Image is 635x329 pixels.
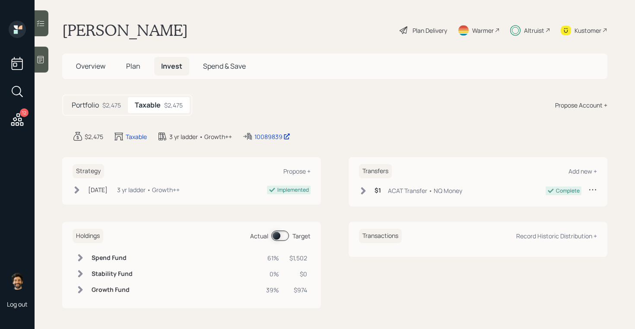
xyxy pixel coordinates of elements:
div: 3 yr ladder • Growth++ [169,132,232,141]
h6: Transactions [359,229,402,243]
div: Target [292,231,311,240]
div: Warmer [472,26,494,35]
h1: [PERSON_NAME] [62,21,188,40]
div: Log out [7,300,28,308]
div: Add new + [568,167,597,175]
span: Invest [161,61,182,71]
div: Complete [556,187,580,195]
div: Record Historic Distribution + [516,232,597,240]
div: 10089839 [254,132,290,141]
div: $1,502 [289,253,307,263]
div: Kustomer [575,26,601,35]
h6: Stability Fund [92,270,133,278]
h6: Holdings [73,229,103,243]
div: Propose Account + [555,101,607,110]
div: $2,475 [164,101,183,110]
div: ACAT Transfer • NQ Money [388,186,462,195]
h5: Taxable [135,101,161,109]
div: Taxable [126,132,147,141]
div: $974 [289,285,307,294]
h5: Portfolio [72,101,99,109]
span: Overview [76,61,105,71]
div: [DATE] [88,185,108,194]
h6: Growth Fund [92,286,133,294]
div: 0% [266,269,279,278]
div: 39% [266,285,279,294]
span: Plan [126,61,140,71]
h6: Spend Fund [92,254,133,262]
div: Plan Delivery [413,26,447,35]
h6: Transfers [359,164,392,178]
div: 61% [266,253,279,263]
div: Implemented [277,186,309,194]
div: Altruist [524,26,544,35]
h6: $1 [375,187,381,194]
div: Propose + [283,167,311,175]
div: 3 yr ladder • Growth++ [117,185,180,194]
div: 12 [20,108,29,117]
img: eric-schwartz-headshot.png [9,272,26,290]
div: Actual [250,231,268,240]
div: $0 [289,269,307,278]
h6: Strategy [73,164,104,178]
span: Spend & Save [203,61,246,71]
div: $2,475 [102,101,121,110]
div: $2,475 [85,132,103,141]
